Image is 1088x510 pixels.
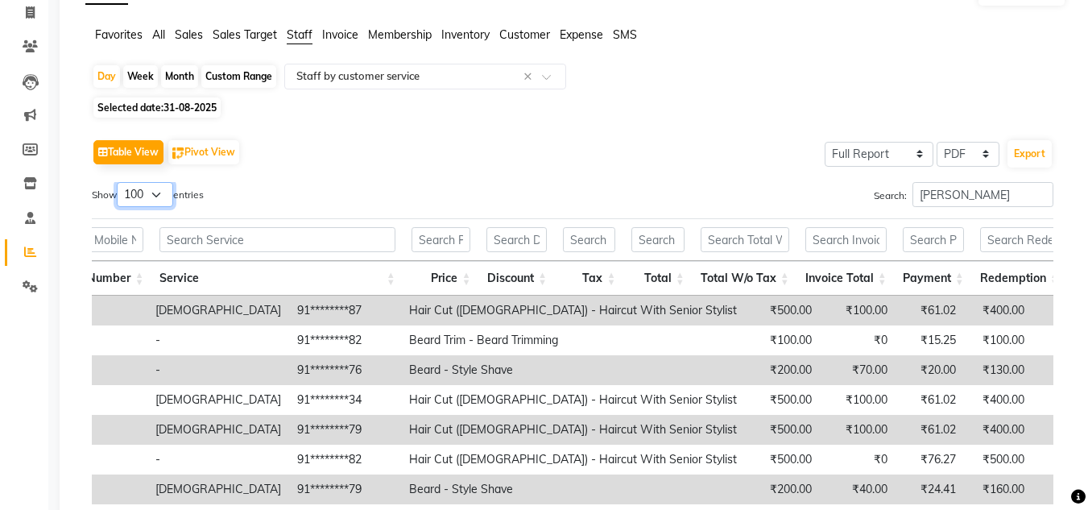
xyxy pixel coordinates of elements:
input: Search Mobile Number [48,227,143,252]
td: Hair Cut ([DEMOGRAPHIC_DATA]) - Haircut With Senior Stylist [401,296,745,325]
input: Search Total W/o Tax [701,227,789,252]
input: Search: [912,182,1053,207]
td: Hair Cut ([DEMOGRAPHIC_DATA]) - Haircut With Senior Stylist [401,385,745,415]
td: [DEMOGRAPHIC_DATA] [147,385,289,415]
label: Show entries [92,182,204,207]
td: ₹500.00 [745,415,820,445]
span: Customer [499,27,550,42]
div: Day [93,65,120,88]
td: ₹70.00 [820,355,896,385]
td: ₹100.00 [820,385,896,415]
div: Week [123,65,158,88]
td: ₹61.02 [896,415,964,445]
td: ₹400.00 [964,415,1032,445]
td: ₹200.00 [745,355,820,385]
div: Custom Range [201,65,276,88]
td: ₹500.00 [745,296,820,325]
td: - [147,445,289,475]
select: Showentries [117,182,173,207]
td: ₹400.00 [964,385,1032,415]
td: ₹76.27 [896,445,964,475]
td: ₹40.00 [820,475,896,504]
td: ₹100.00 [964,325,1032,355]
button: Pivot View [168,140,239,164]
th: Tax: activate to sort column ascending [555,261,623,296]
button: Export [1007,140,1052,168]
span: Sales Target [213,27,277,42]
th: Total: activate to sort column ascending [623,261,692,296]
td: ₹200.00 [745,475,820,504]
input: Search Tax [563,227,615,252]
td: ₹61.02 [896,296,964,325]
th: Discount: activate to sort column ascending [478,261,555,296]
span: Staff [287,27,312,42]
input: Search Payment [903,227,964,252]
td: ₹400.00 [964,296,1032,325]
div: Month [161,65,198,88]
span: Favorites [95,27,143,42]
td: ₹0 [820,325,896,355]
th: Total W/o Tax: activate to sort column ascending [693,261,797,296]
td: ₹160.00 [964,475,1032,504]
td: ₹20.00 [896,355,964,385]
th: Price: activate to sort column ascending [403,261,479,296]
td: - [147,325,289,355]
span: SMS [613,27,637,42]
td: Beard - Style Shave [401,475,745,504]
th: Redemption: activate to sort column ascending [972,261,1067,296]
td: Hair Cut ([DEMOGRAPHIC_DATA]) - Haircut With Senior Stylist [401,415,745,445]
input: Search Discount [486,227,547,252]
span: Sales [175,27,203,42]
span: Selected date: [93,97,221,118]
span: Invoice [322,27,358,42]
input: Search Total [631,227,684,252]
td: ₹100.00 [820,296,896,325]
td: - [147,355,289,385]
td: ₹61.02 [896,385,964,415]
button: Table View [93,140,163,164]
span: Inventory [441,27,490,42]
td: [DEMOGRAPHIC_DATA] [147,415,289,445]
td: ₹500.00 [745,385,820,415]
input: Search Service [159,227,395,252]
input: Search Invoice Total [805,227,887,252]
th: Mobile Number: activate to sort column ascending [39,261,151,296]
input: Search Redemption [980,227,1059,252]
th: Payment: activate to sort column ascending [895,261,972,296]
td: ₹500.00 [964,445,1032,475]
td: ₹15.25 [896,325,964,355]
td: [DEMOGRAPHIC_DATA] [147,296,289,325]
td: Hair Cut ([DEMOGRAPHIC_DATA]) - Haircut With Senior Stylist [401,445,745,475]
span: Clear all [523,68,537,85]
td: ₹24.41 [896,475,964,504]
label: Search: [874,182,1053,207]
td: ₹500.00 [745,445,820,475]
td: ₹130.00 [964,355,1032,385]
span: All [152,27,165,42]
span: Expense [560,27,603,42]
th: Invoice Total: activate to sort column ascending [797,261,895,296]
input: Search Price [412,227,471,252]
span: 31-08-2025 [163,102,217,114]
td: ₹100.00 [820,415,896,445]
td: ₹100.00 [745,325,820,355]
td: Beard Trim - Beard Trimming [401,325,745,355]
td: ₹0 [820,445,896,475]
img: pivot.png [172,147,184,160]
span: Membership [368,27,432,42]
td: Beard - Style Shave [401,355,745,385]
th: Service: activate to sort column ascending [151,261,403,296]
td: [DEMOGRAPHIC_DATA] [147,475,289,504]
